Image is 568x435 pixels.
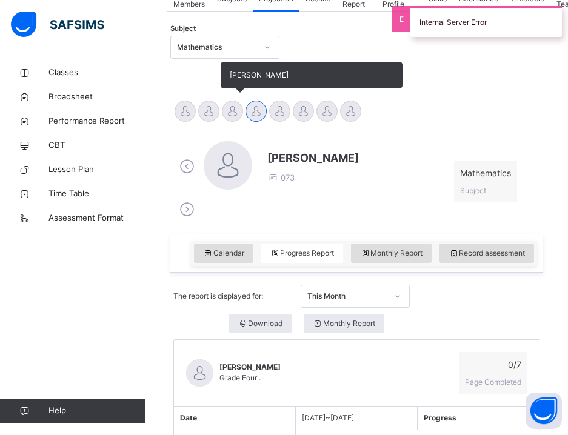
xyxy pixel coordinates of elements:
[219,373,281,384] span: Grade Four .
[526,393,562,429] button: Open asap
[360,248,423,259] span: Monthly Report
[180,413,197,422] span: Date
[313,318,375,329] span: Monthly Report
[177,42,257,53] div: Mathematics
[267,173,295,182] span: 073
[48,67,145,79] span: Classes
[48,188,145,200] span: Time Table
[48,212,145,224] span: Assessment Format
[219,362,281,373] span: [PERSON_NAME]
[460,186,486,195] span: Subject
[170,24,196,34] span: Subject
[48,164,145,176] span: Lesson Plan
[424,413,456,422] span: Progress
[304,314,416,333] a: Monthly Report
[48,115,145,127] span: Performance Report
[465,377,521,387] span: Page Completed
[230,70,289,79] span: [PERSON_NAME]
[48,405,145,417] span: Help
[11,12,104,37] img: safsims
[410,6,562,37] div: Internal Server Error
[238,318,282,329] span: Download
[465,358,521,371] span: 0 / 7
[307,291,387,302] div: This Month
[449,248,525,259] span: Record assessment
[173,291,292,302] span: The report is displayed for:
[302,413,354,422] span: [DATE] ~ [DATE]
[203,248,244,259] span: Calendar
[48,91,145,103] span: Broadsheet
[48,139,145,151] span: CBT
[270,248,335,259] span: Progress Report
[267,150,359,166] span: [PERSON_NAME]
[460,167,511,179] span: Mathematics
